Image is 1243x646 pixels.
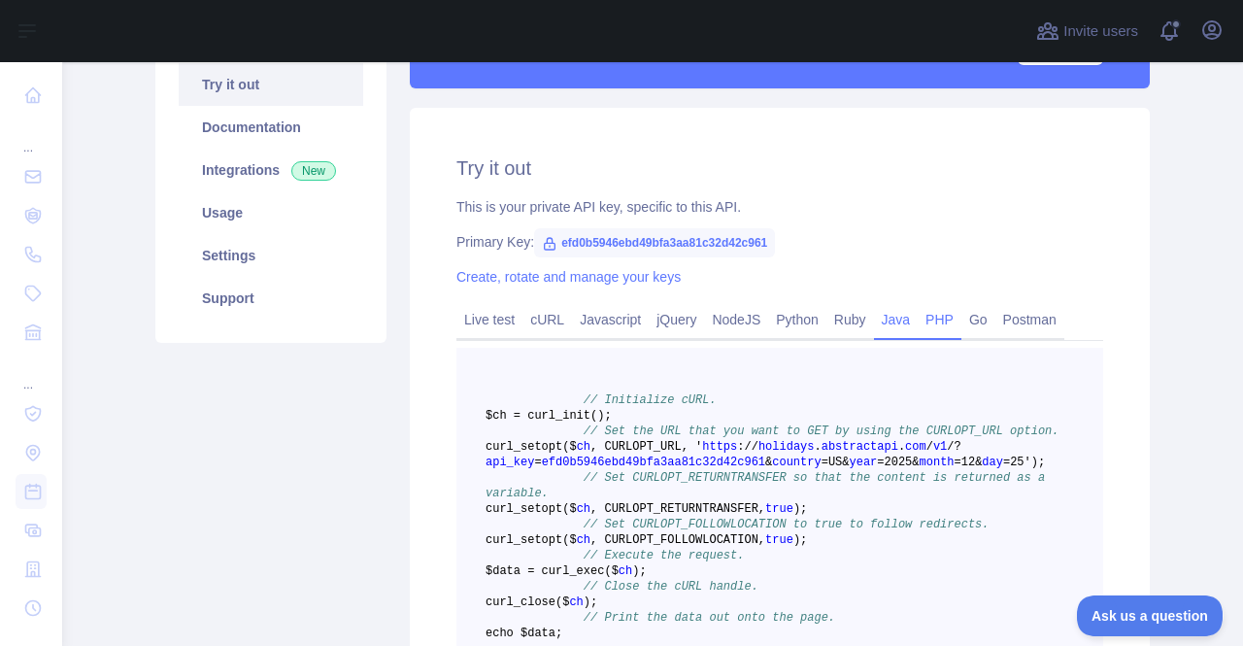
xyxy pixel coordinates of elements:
[514,502,577,516] span: _setopt($
[291,161,336,181] span: New
[737,440,744,454] span: :
[752,440,758,454] span: /
[456,197,1103,217] div: This is your private API key, specific to this API.
[486,595,514,609] span: curl
[632,564,639,578] span: )
[955,456,983,469] span: =12&
[898,440,905,454] span: .
[534,228,775,257] span: efd0b5946ebd49bfa3aa81c32d42c961
[982,456,1003,469] span: day
[905,440,926,454] span: com
[918,304,961,335] a: PHP
[933,440,947,454] span: v1
[486,627,562,640] span: echo $data;
[772,456,821,469] span: country
[555,409,604,423] span: _init()
[179,191,363,234] a: Usage
[584,393,717,407] span: // Initialize cURL.
[577,440,590,454] span: ch
[793,533,800,547] span: )
[702,440,737,454] span: https
[1032,16,1142,47] button: Invite users
[456,269,681,285] a: Create, rotate and manage your keys
[926,440,933,454] span: /
[514,440,577,454] span: _setopt($
[590,533,765,547] span: , CURLOPT_FOLLOWLOCATION,
[800,502,807,516] span: ;
[584,580,758,594] span: // Close the cURL handle.
[577,533,590,547] span: ch
[604,409,611,423] span: ;
[486,409,555,423] span: $ch = curl
[995,304,1064,335] a: Postman
[1077,595,1224,636] iframe: Toggle Customer Support
[514,533,577,547] span: _setopt($
[584,518,990,531] span: // Set CURLOPT_FOLLOWLOCATION to true to follow redirects.
[744,440,751,454] span: /
[877,456,919,469] span: =2025&
[590,595,597,609] span: ;
[16,354,47,392] div: ...
[1063,20,1138,43] span: Invite users
[486,533,514,547] span: curl
[534,456,541,469] span: =
[179,63,363,106] a: Try it out
[649,304,704,335] a: jQuery
[569,595,583,609] span: ch
[590,502,765,516] span: , CURLOPT_RETURNTRANSFER,
[619,564,632,578] span: ch
[179,149,363,191] a: Integrations New
[822,456,850,469] span: =US&
[456,232,1103,252] div: Primary Key:
[584,425,1059,438] span: // Set the URL that you want to GET by using the CURLOPT_URL option.
[486,440,514,454] span: curl
[514,595,570,609] span: _close($
[16,117,47,155] div: ...
[179,234,363,277] a: Settings
[542,456,765,469] span: efd0b5946ebd49bfa3aa81c32d42c961
[584,549,745,562] span: // Execute the request.
[522,304,572,335] a: cURL
[814,440,821,454] span: .
[486,564,569,578] span: $data = curl
[486,456,534,469] span: api_key
[822,440,898,454] span: abstractapi
[584,611,835,625] span: // Print the data out onto the page.
[704,304,768,335] a: NodeJS
[874,304,919,335] a: Java
[1038,456,1045,469] span: ;
[179,106,363,149] a: Documentation
[947,440,954,454] span: /
[850,456,878,469] span: year
[768,304,826,335] a: Python
[584,595,590,609] span: )
[179,277,363,320] a: Support
[486,471,1052,500] span: // Set CURLOPT_RETURNTRANSFER so that the content is returned as a variable.
[639,564,646,578] span: ;
[955,440,961,454] span: ?
[1003,456,1038,469] span: =25')
[765,533,793,547] span: true
[800,533,807,547] span: ;
[572,304,649,335] a: Javascript
[590,440,702,454] span: , CURLOPT_URL, '
[765,502,793,516] span: true
[456,154,1103,182] h2: Try it out
[826,304,874,335] a: Ruby
[456,304,522,335] a: Live test
[577,502,590,516] span: ch
[486,502,514,516] span: curl
[569,564,618,578] span: _exec($
[765,456,772,469] span: &
[920,456,955,469] span: month
[793,502,800,516] span: )
[961,304,995,335] a: Go
[758,440,815,454] span: holidays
